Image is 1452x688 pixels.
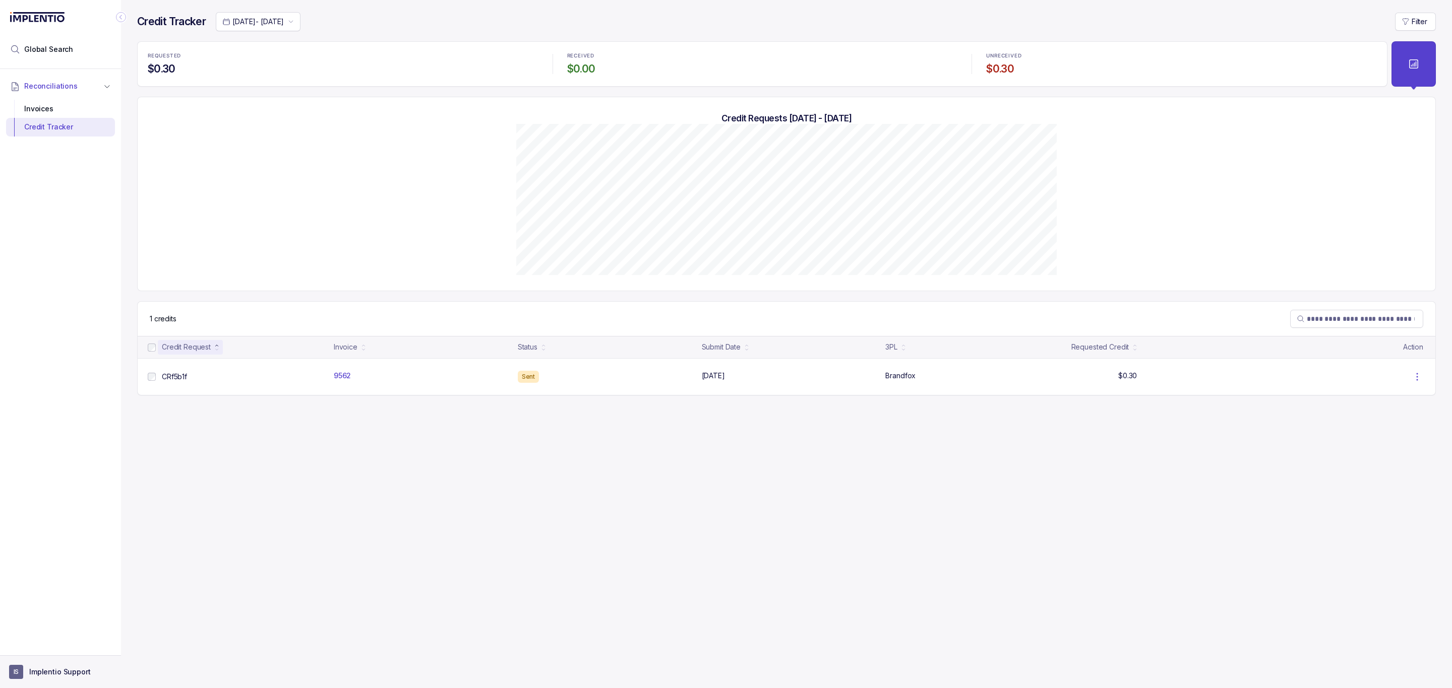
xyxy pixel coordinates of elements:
[702,342,741,352] div: Submit Date
[148,53,181,59] p: REQUESTED
[334,342,357,352] div: Invoice
[24,44,73,54] span: Global Search
[518,342,537,352] div: Status
[1412,17,1427,27] p: Filter
[142,46,544,82] li: Statistic REQUESTED
[518,371,539,383] div: Sent
[1071,342,1129,352] div: Requested Credit
[137,41,1387,87] ul: Statistic Highlights
[115,11,127,23] div: Collapse Icon
[702,371,725,381] p: [DATE]
[6,75,115,97] button: Reconciliations
[14,118,107,136] div: Credit Tracker
[1403,342,1423,352] p: Action
[137,15,206,29] h4: Credit Tracker
[14,100,107,118] div: Invoices
[885,342,897,352] div: 3PL
[1395,13,1436,31] button: Filter
[150,314,176,324] p: 1 credits
[567,53,594,59] p: RECEIVED
[24,81,78,91] span: Reconciliations
[334,371,351,381] p: 9562
[6,98,115,139] div: Reconciliations
[980,46,1383,82] li: Statistic UNRECEIVED
[1118,371,1137,381] p: $0.30
[216,12,300,31] button: Date Range Picker
[150,314,176,324] div: Remaining page entries
[986,53,1021,59] p: UNRECEIVED
[148,62,538,76] h4: $0.30
[138,302,1435,336] nav: Table Control
[162,372,187,382] p: CRf5b1f
[561,46,964,82] li: Statistic RECEIVED
[148,343,156,352] input: checkbox-checkbox-all
[148,373,156,381] input: checkbox-checkbox-all
[9,665,23,679] span: User initials
[29,667,91,677] p: Implentio Support
[222,17,284,27] search: Date Range Picker
[162,342,211,352] div: Credit Request
[154,113,1419,124] h5: Credit Requests [DATE] - [DATE]
[9,665,112,679] button: User initialsImplentio Support
[232,17,284,27] p: [DATE] - [DATE]
[986,62,1377,76] h4: $0.30
[885,371,916,381] p: Brandfox
[1290,310,1423,328] search: Table Search Bar
[567,62,958,76] h4: $0.00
